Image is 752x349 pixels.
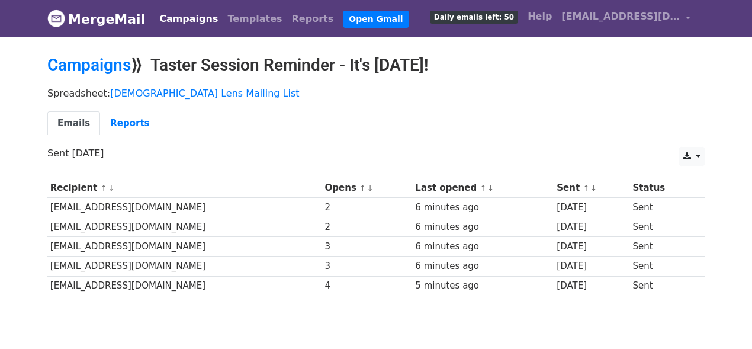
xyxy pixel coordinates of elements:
th: Status [630,178,695,198]
a: Campaigns [47,55,131,75]
th: Sent [554,178,630,198]
td: [EMAIL_ADDRESS][DOMAIN_NAME] [47,276,322,296]
td: [EMAIL_ADDRESS][DOMAIN_NAME] [47,257,322,276]
td: Sent [630,257,695,276]
a: ↓ [590,184,597,193]
p: Sent [DATE] [47,147,705,159]
td: Sent [630,217,695,237]
a: Reports [100,111,159,136]
a: ↑ [359,184,366,193]
td: Sent [630,198,695,217]
div: 2 [325,201,410,214]
div: [DATE] [557,220,627,234]
td: [EMAIL_ADDRESS][DOMAIN_NAME] [47,198,322,217]
a: Daily emails left: 50 [425,5,523,28]
a: ↑ [101,184,107,193]
a: [EMAIL_ADDRESS][DOMAIN_NAME] [557,5,695,33]
th: Last opened [413,178,554,198]
div: 4 [325,279,410,293]
img: MergeMail logo [47,9,65,27]
td: Sent [630,276,695,296]
a: ↓ [108,184,114,193]
a: ↑ [583,184,589,193]
div: [DATE] [557,260,627,273]
div: 6 minutes ago [415,260,551,273]
div: 2 [325,220,410,234]
td: [EMAIL_ADDRESS][DOMAIN_NAME] [47,217,322,237]
p: Spreadsheet: [47,87,705,100]
div: [DATE] [557,240,627,254]
div: 3 [325,240,410,254]
a: Campaigns [155,7,223,31]
a: Reports [287,7,339,31]
div: 5 minutes ago [415,279,551,293]
a: Emails [47,111,100,136]
div: 6 minutes ago [415,240,551,254]
th: Opens [322,178,413,198]
div: 6 minutes ago [415,201,551,214]
a: Open Gmail [343,11,409,28]
span: Daily emails left: 50 [430,11,518,24]
div: 3 [325,260,410,273]
div: [DATE] [557,279,627,293]
div: 6 minutes ago [415,220,551,234]
th: Recipient [47,178,322,198]
a: ↑ [480,184,486,193]
a: MergeMail [47,7,145,31]
a: [DEMOGRAPHIC_DATA] Lens Mailing List [110,88,299,99]
h2: ⟫ Taster Session Reminder - It's [DATE]! [47,55,705,75]
td: Sent [630,237,695,257]
span: [EMAIL_ADDRESS][DOMAIN_NAME] [561,9,680,24]
a: Templates [223,7,287,31]
a: Help [523,5,557,28]
td: [EMAIL_ADDRESS][DOMAIN_NAME] [47,237,322,257]
a: ↓ [367,184,374,193]
div: [DATE] [557,201,627,214]
a: ↓ [487,184,494,193]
